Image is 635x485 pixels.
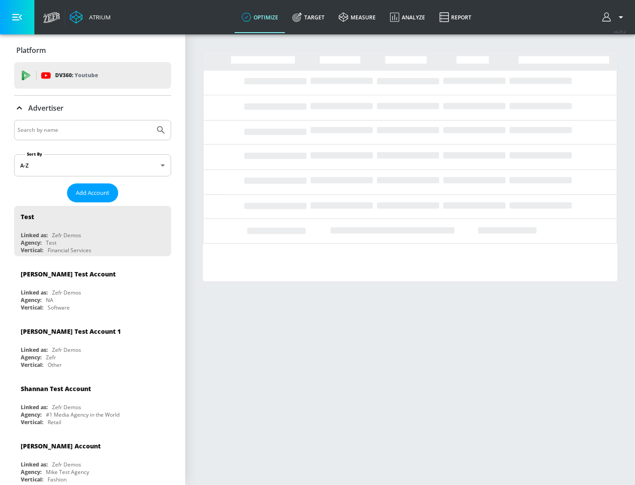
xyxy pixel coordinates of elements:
[21,361,43,369] div: Vertical:
[52,403,81,411] div: Zefr Demos
[21,289,48,296] div: Linked as:
[332,1,383,33] a: measure
[14,263,171,313] div: [PERSON_NAME] Test AccountLinked as:Zefr DemosAgency:NAVertical:Software
[285,1,332,33] a: Target
[52,231,81,239] div: Zefr Demos
[383,1,432,33] a: Analyze
[21,476,43,483] div: Vertical:
[46,296,53,304] div: NA
[235,1,285,33] a: optimize
[21,346,48,354] div: Linked as:
[28,103,63,113] p: Advertiser
[21,468,41,476] div: Agency:
[46,468,89,476] div: Mike Test Agency
[67,183,118,202] button: Add Account
[48,361,62,369] div: Other
[14,321,171,371] div: [PERSON_NAME] Test Account 1Linked as:Zefr DemosAgency:ZefrVertical:Other
[21,442,101,450] div: [PERSON_NAME] Account
[21,296,41,304] div: Agency:
[75,71,98,80] p: Youtube
[46,354,56,361] div: Zefr
[21,327,121,336] div: [PERSON_NAME] Test Account 1
[21,213,34,221] div: Test
[14,62,171,89] div: DV360: Youtube
[14,206,171,256] div: TestLinked as:Zefr DemosAgency:TestVertical:Financial Services
[46,239,56,246] div: Test
[14,38,171,63] div: Platform
[21,304,43,311] div: Vertical:
[14,378,171,428] div: Shannan Test AccountLinked as:Zefr DemosAgency:#1 Media Agency in the WorldVertical:Retail
[18,124,151,136] input: Search by name
[52,461,81,468] div: Zefr Demos
[21,239,41,246] div: Agency:
[55,71,98,80] p: DV360:
[21,231,48,239] div: Linked as:
[48,246,91,254] div: Financial Services
[21,384,91,393] div: Shannan Test Account
[14,154,171,176] div: A-Z
[48,304,70,311] div: Software
[76,188,109,198] span: Add Account
[21,411,41,418] div: Agency:
[16,45,46,55] p: Platform
[48,418,61,426] div: Retail
[432,1,478,33] a: Report
[21,461,48,468] div: Linked as:
[70,11,111,24] a: Atrium
[86,13,111,21] div: Atrium
[614,29,626,34] span: v 4.25.2
[21,403,48,411] div: Linked as:
[21,270,116,278] div: [PERSON_NAME] Test Account
[46,411,120,418] div: #1 Media Agency in the World
[25,151,44,157] label: Sort By
[21,418,43,426] div: Vertical:
[48,476,67,483] div: Fashion
[52,289,81,296] div: Zefr Demos
[21,246,43,254] div: Vertical:
[52,346,81,354] div: Zefr Demos
[14,96,171,120] div: Advertiser
[21,354,41,361] div: Agency:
